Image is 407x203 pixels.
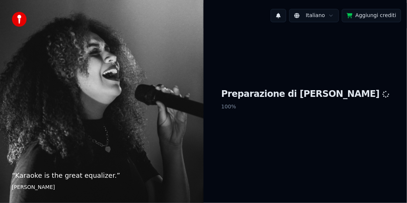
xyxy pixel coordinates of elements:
footer: [PERSON_NAME] [12,184,192,191]
h1: Preparazione di [PERSON_NAME] [221,88,389,100]
button: Aggiungi crediti [342,9,401,22]
p: “ Karaoke is the great equalizer. ” [12,170,192,181]
p: 100 % [221,100,389,114]
img: youka [12,12,27,27]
